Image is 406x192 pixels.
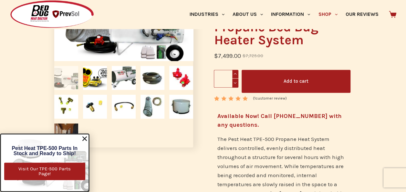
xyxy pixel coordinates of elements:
img: 24” Pigtail for Pest Heat TPE-500 [112,95,136,119]
bdi: 7,725.00 [242,53,263,58]
span: $ [242,53,245,58]
span: 1 [254,96,255,101]
img: Metal 18” duct adapter for Pest Heat TPE-500 [169,95,193,119]
h6: Pest Heat TPE-500 Parts In Stock and Ready to Ship! [4,146,85,156]
img: POL Fitting for Pest Heat TPE-500 [83,95,107,119]
span: Visit Our TPE-500 Parts Page! [12,166,78,176]
img: Pest Heat TPE-500 Propane Heater Basic Package [54,66,78,90]
a: (1customer review) [253,95,287,102]
img: Pest Heat TPE-500 Propane Heater to treat bed bugs, termites, and stored pests such as Grain Beatles [112,66,136,90]
img: Pest Heat TPE-500 Propane Heater Treating Bed Bugs in a Camp [54,123,78,147]
img: 18” by 25’ mylar duct for Pest Heat TPE-500 [141,95,164,119]
button: Add to cart [242,70,350,93]
h4: Available Now! Call [PHONE_NUMBER] with any questions. [217,112,347,129]
input: Product quantity [214,70,238,88]
a: Close [81,135,88,142]
span: Rated out of 5 based on customer rating [214,96,248,131]
h1: Pest Heat TPE-500 Propane Bed Bug Heater System [214,8,350,47]
a: Visit Our TPE-500 Parts Page! [4,163,85,180]
span: $ [214,52,218,59]
img: Red 10-PSI Regulator for Pest Heat TPE-500 [169,66,193,90]
img: Majorly Approved Vendor by Truly Nolen [83,66,107,90]
img: 50-foot propane hose for Pest Heat TPE-500 [141,66,164,90]
div: Rated 5.00 out of 5 [214,96,248,101]
span: 1 [214,96,218,106]
img: T-Block Fitting for Pest Heat TPE-500 [54,95,78,119]
bdi: 7,499.00 [214,52,241,59]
